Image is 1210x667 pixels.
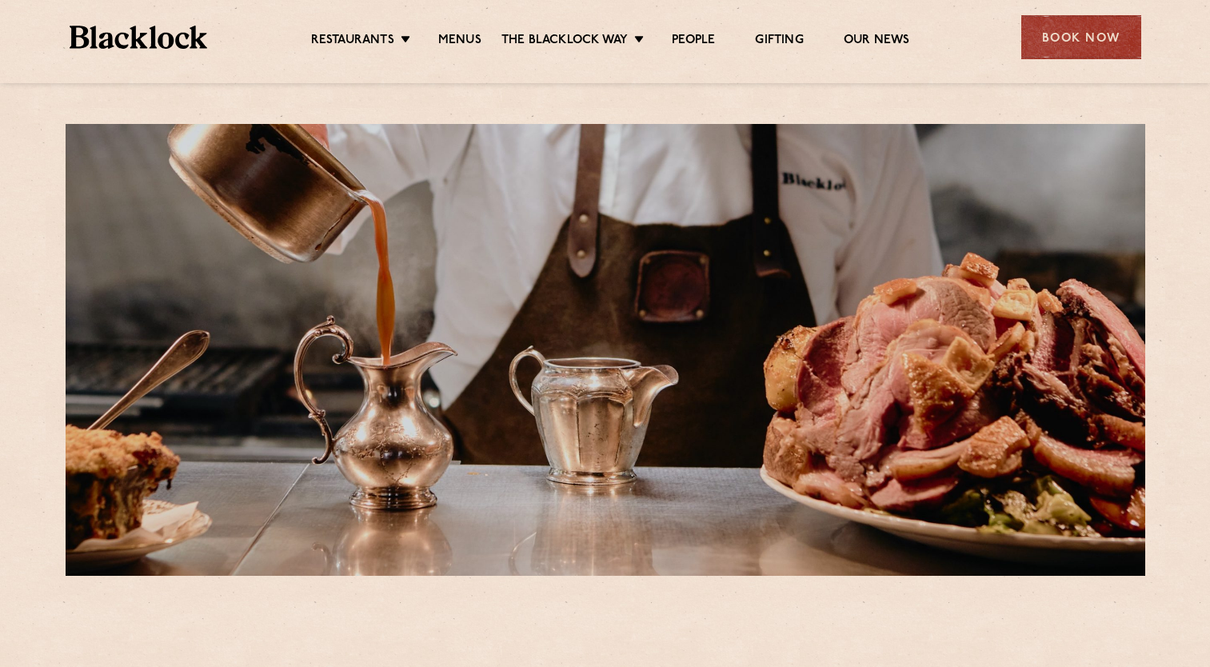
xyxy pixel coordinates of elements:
[1021,15,1141,59] div: Book Now
[438,33,481,50] a: Menus
[501,33,628,50] a: The Blacklock Way
[311,33,394,50] a: Restaurants
[844,33,910,50] a: Our News
[755,33,803,50] a: Gifting
[672,33,715,50] a: People
[70,26,208,49] img: BL_Textured_Logo-footer-cropped.svg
